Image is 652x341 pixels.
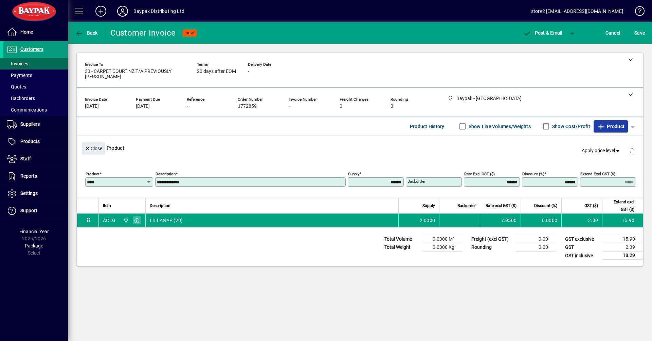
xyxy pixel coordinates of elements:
td: Total Weight [381,243,422,252]
span: 33 - CARPET COURT NZ T/A PREVIOUSLY [PERSON_NAME] [85,69,187,80]
span: - [187,104,188,109]
mat-label: Backorder [407,179,425,184]
mat-label: Description [156,172,176,176]
td: GST inclusive [562,252,602,260]
a: Products [3,133,68,150]
button: Apply price level [579,145,624,157]
span: 0 [340,104,342,109]
span: Apply price level [582,147,621,154]
span: Baypak - Onekawa [122,217,129,224]
span: - [289,104,290,109]
td: Rounding [468,243,515,252]
span: Supply [422,202,435,209]
span: S [634,30,637,36]
button: Product [594,120,628,133]
button: Close [82,142,105,155]
span: Staff [20,156,31,161]
div: Product [77,136,643,160]
a: Communications [3,104,68,116]
span: 2.0000 [420,217,435,224]
span: P [535,30,538,36]
span: Extend excl GST ($) [606,198,634,213]
span: Reports [20,173,37,179]
span: Cancel [605,27,620,38]
span: Backorder [457,202,476,209]
button: Back [73,27,99,39]
span: Product History [410,121,445,132]
span: Rate excl GST ($) [486,202,517,209]
span: Support [20,208,37,213]
button: Profile [112,5,133,17]
mat-label: Supply [348,172,359,176]
button: Add [90,5,112,17]
span: Communications [7,107,47,113]
td: 18.29 [602,252,643,260]
td: GST exclusive [562,235,602,243]
span: ost & Email [523,30,562,36]
mat-label: Rate excl GST ($) [464,172,495,176]
span: Product [597,121,624,132]
span: NEW [185,31,194,35]
span: Products [20,139,40,144]
span: Discount (%) [534,202,557,209]
td: Total Volume [381,235,422,243]
button: Post & Email [520,27,566,39]
mat-label: Extend excl GST ($) [580,172,615,176]
span: Financial Year [19,229,49,234]
span: Settings [20,190,38,196]
td: 0.0000 Kg [422,243,463,252]
td: 15.90 [602,235,643,243]
span: Backorders [7,96,35,101]
span: Close [85,143,102,154]
span: 20 days after EOM [197,69,236,74]
span: Payments [7,73,32,78]
span: FILLAGAP (20) [150,217,183,224]
a: Payments [3,69,68,81]
app-page-header-button: Close [80,145,107,151]
span: Suppliers [20,121,40,127]
a: Quotes [3,81,68,93]
span: Quotes [7,84,26,89]
button: Cancel [604,27,622,39]
div: store2 [EMAIL_ADDRESS][DOMAIN_NAME] [531,6,623,17]
span: Home [20,29,33,35]
label: Show Cost/Profit [551,123,590,130]
td: 2.39 [561,214,602,227]
div: ACFG [103,217,115,224]
a: Settings [3,185,68,202]
span: ave [634,27,645,38]
td: 0.00 [515,243,556,252]
div: Baypak Distributing Ltd [133,6,184,17]
span: [DATE] [85,104,99,109]
span: - [248,69,249,74]
span: Back [75,30,98,36]
td: GST [562,243,602,252]
button: Product History [407,120,447,133]
button: Delete [623,142,640,159]
span: 0 [391,104,393,109]
span: Invoices [7,61,28,66]
span: [DATE] [136,104,150,109]
app-page-header-button: Delete [623,147,640,154]
td: 2.39 [602,243,643,252]
a: Invoices [3,58,68,69]
span: J772859 [238,104,257,109]
td: 0.0000 M³ [422,235,463,243]
app-page-header-button: Back [68,27,105,39]
td: Freight (excl GST) [468,235,515,243]
label: Show Line Volumes/Weights [467,123,531,130]
span: Package [25,243,43,248]
mat-label: Product [86,172,99,176]
span: Item [103,202,111,209]
a: Support [3,202,68,219]
mat-label: Discount (%) [522,172,544,176]
a: Knowledge Base [630,1,644,23]
td: 0.0000 [521,214,561,227]
a: Backorders [3,93,68,104]
a: Suppliers [3,116,68,133]
span: Description [150,202,170,209]
td: 15.90 [602,214,643,227]
span: GST ($) [584,202,598,209]
a: Home [3,24,68,41]
div: 7.9500 [484,217,517,224]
